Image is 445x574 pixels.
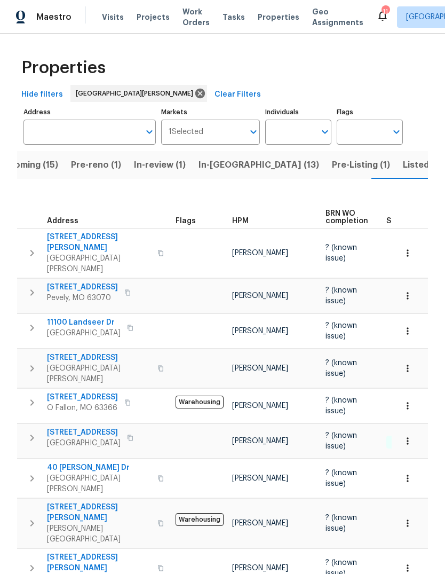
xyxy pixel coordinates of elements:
[222,13,245,21] span: Tasks
[36,12,71,22] span: Maestro
[47,523,151,545] span: [PERSON_NAME][GEOGRAPHIC_DATA]
[137,12,170,22] span: Projects
[265,109,331,115] label: Individuals
[312,6,363,28] span: Geo Assignments
[47,352,151,363] span: [STREET_ADDRESS]
[17,85,67,105] button: Hide filters
[47,317,121,328] span: 11100 Landseer Dr
[325,322,357,340] span: ? (known issue)
[47,552,151,573] span: [STREET_ADDRESS][PERSON_NAME]
[325,244,357,262] span: ? (known issue)
[182,6,210,28] span: Work Orders
[176,396,224,408] span: Warehousing
[337,109,403,115] label: Flags
[325,287,357,305] span: ? (known issue)
[47,232,151,253] span: [STREET_ADDRESS][PERSON_NAME]
[232,437,288,445] span: [PERSON_NAME]
[21,88,63,101] span: Hide filters
[47,328,121,339] span: [GEOGRAPHIC_DATA]
[176,217,196,225] span: Flags
[325,397,357,415] span: ? (known issue)
[47,253,151,274] span: [GEOGRAPHIC_DATA][PERSON_NAME]
[71,158,121,172] span: Pre-reno (1)
[198,158,319,172] span: In-[GEOGRAPHIC_DATA] (13)
[161,109,260,115] label: Markets
[232,520,288,527] span: [PERSON_NAME]
[47,462,151,473] span: 40 [PERSON_NAME] Dr
[232,292,288,300] span: [PERSON_NAME]
[386,217,421,225] span: Summary
[317,124,332,139] button: Open
[102,12,124,22] span: Visits
[47,502,151,523] span: [STREET_ADDRESS][PERSON_NAME]
[76,88,197,99] span: [GEOGRAPHIC_DATA][PERSON_NAME]
[142,124,157,139] button: Open
[382,6,389,17] div: 11
[47,427,121,438] span: [STREET_ADDRESS]
[214,88,261,101] span: Clear Filters
[70,85,207,102] div: [GEOGRAPHIC_DATA][PERSON_NAME]
[232,217,249,225] span: HPM
[47,282,118,293] span: [STREET_ADDRESS]
[47,363,151,384] span: [GEOGRAPHIC_DATA][PERSON_NAME]
[23,109,156,115] label: Address
[232,402,288,410] span: [PERSON_NAME]
[134,158,186,172] span: In-review (1)
[47,217,78,225] span: Address
[47,403,118,413] span: O Fallon, MO 63366
[232,564,288,572] span: [PERSON_NAME]
[387,438,417,447] span: 1 Done
[47,293,118,303] span: Pevely, MO 63070
[232,249,288,257] span: [PERSON_NAME]
[47,438,121,449] span: [GEOGRAPHIC_DATA]
[176,513,224,526] span: Warehousing
[21,62,106,73] span: Properties
[389,124,404,139] button: Open
[232,327,288,335] span: [PERSON_NAME]
[47,392,118,403] span: [STREET_ADDRESS]
[246,124,261,139] button: Open
[325,432,357,450] span: ? (known issue)
[258,12,299,22] span: Properties
[47,473,151,494] span: [GEOGRAPHIC_DATA][PERSON_NAME]
[210,85,265,105] button: Clear Filters
[325,359,357,378] span: ? (known issue)
[325,514,357,532] span: ? (known issue)
[232,475,288,482] span: [PERSON_NAME]
[169,128,203,137] span: 1 Selected
[325,210,368,225] span: BRN WO completion
[325,469,357,487] span: ? (known issue)
[232,365,288,372] span: [PERSON_NAME]
[332,158,390,172] span: Pre-Listing (1)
